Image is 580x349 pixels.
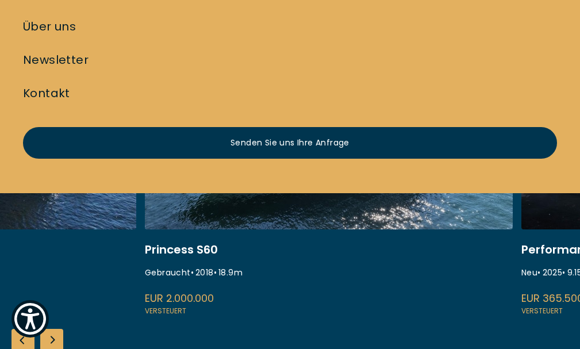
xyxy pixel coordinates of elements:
span: Senden Sie uns Ihre Anfrage [231,137,349,149]
a: Kontakt [23,85,70,101]
a: Über uns [23,18,76,34]
a: Senden Sie uns Ihre Anfrage [23,127,557,159]
a: Newsletter [23,52,89,68]
button: Show Accessibility Preferences [11,300,49,338]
